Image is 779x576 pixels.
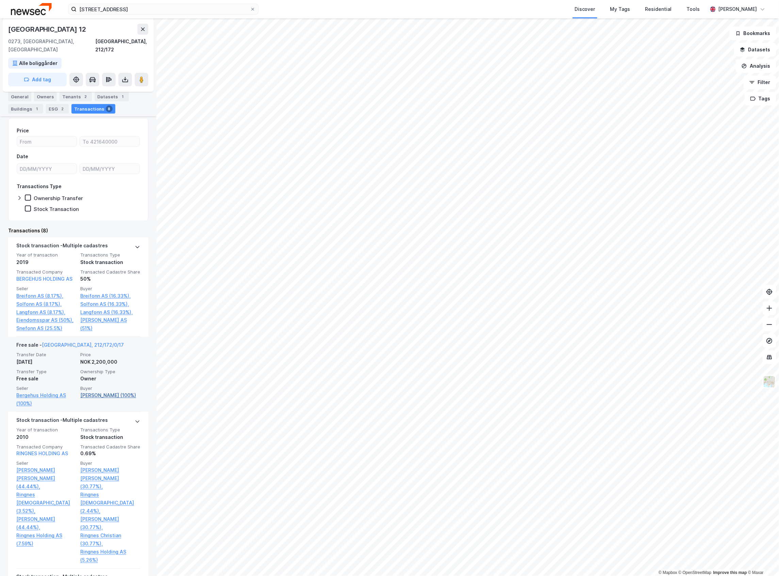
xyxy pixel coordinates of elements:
img: newsec-logo.f6e21ccffca1b3a03d2d.png [11,3,52,15]
a: [PERSON_NAME] [PERSON_NAME] (30.77%), [80,466,140,491]
div: General [8,92,31,101]
a: Improve this map [713,570,747,575]
div: Buildings [8,104,43,114]
div: Transactions (8) [8,227,148,235]
span: Transacted Cadastre Share [80,269,140,275]
div: 1 [119,93,126,100]
div: Owners [34,92,57,101]
span: Transacted Company [16,269,76,275]
button: Tags [745,92,776,105]
div: 50% [80,275,140,283]
div: [PERSON_NAME] [718,5,757,13]
a: Ringnes [DEMOGRAPHIC_DATA] (3.52%), [16,491,76,515]
div: Stock transaction [80,258,140,266]
div: NOK 2,200,000 [80,358,140,366]
div: Owner [80,375,140,383]
span: Year of transaction [16,427,76,433]
span: Year of transaction [16,252,76,258]
input: To 421640000 [80,136,139,147]
span: Seller [16,461,76,466]
div: 1 [34,105,40,112]
div: 2010 [16,433,76,441]
a: Snefonn AS (25.5%) [16,324,76,332]
a: Breifonn AS (8.17%), [16,292,76,300]
button: Add tag [8,73,67,86]
a: [PERSON_NAME] (100%) [80,391,140,399]
span: Seller [16,385,76,391]
span: Transacted Cadastre Share [80,444,140,450]
div: [GEOGRAPHIC_DATA] 12 [8,24,87,35]
iframe: Chat Widget [745,543,779,576]
div: 2 [82,93,89,100]
div: Tenants [60,92,92,101]
div: Ownership Transfer [34,195,83,201]
img: Z [763,375,776,388]
span: Transfer Type [16,369,76,375]
div: Price [17,127,29,135]
div: 0273, [GEOGRAPHIC_DATA], [GEOGRAPHIC_DATA] [8,37,95,54]
a: Ringnes Holding AS (5.26%) [80,548,140,564]
div: Transactions [71,104,115,114]
div: Tools [687,5,700,13]
a: Ringnes Holding AS (7.59%) [16,532,76,548]
a: [PERSON_NAME] [PERSON_NAME] (44.44%), [16,466,76,491]
a: Breifonn AS (16.33%), [80,292,140,300]
div: 0.69% [80,450,140,458]
a: BERGEHUS HOLDING AS [16,276,72,282]
div: Discover [575,5,595,13]
a: Langfonn AS (16.33%), [80,308,140,316]
div: ESG [46,104,69,114]
a: Mapbox [659,570,677,575]
div: Stock Transaction [34,206,79,212]
div: Date [17,152,28,161]
div: Datasets [95,92,129,101]
div: [GEOGRAPHIC_DATA], 212/172 [95,37,148,54]
span: Buyer [80,385,140,391]
a: [GEOGRAPHIC_DATA], 212/172/0/17 [42,342,124,348]
button: Filter [744,76,776,89]
a: [PERSON_NAME] (44.44%), [16,515,76,532]
a: Langfonn AS (8.17%), [16,308,76,316]
div: [DATE] [16,358,76,366]
div: Free sale - [16,341,124,352]
div: Transactions Type [17,182,62,191]
button: Analysis [736,59,776,73]
a: [PERSON_NAME] AS (51%) [80,316,140,332]
a: Ringnes [DEMOGRAPHIC_DATA] (2.44%), [80,491,140,515]
div: Free sale [16,375,76,383]
div: Kontrollprogram for chat [745,543,779,576]
div: 2019 [16,258,76,266]
a: Solfonn AS (8.17%), [16,300,76,308]
input: Search by address, cadastre, landlords, tenants or people [77,4,250,14]
a: Eiendomsspar AS (50%), [16,316,76,324]
input: DD/MM/YYYY [80,164,139,174]
span: Transfer Date [16,352,76,358]
div: 8 [106,105,113,112]
span: Buyer [80,461,140,466]
span: Transactions Type [80,427,140,433]
div: Stock transaction - Multiple cadastres [16,416,108,427]
span: Seller [16,286,76,292]
span: Transactions Type [80,252,140,258]
div: Alle boliggårder [19,59,57,67]
span: Price [80,352,140,358]
a: OpenStreetMap [679,570,712,575]
input: From [17,136,77,147]
a: RINGNES HOLDING AS [16,451,68,457]
a: Bergehus Holding AS (100%) [16,391,76,408]
div: Stock transaction - Multiple cadastres [16,242,108,252]
div: 2 [59,105,66,112]
span: Buyer [80,286,140,292]
span: Ownership Type [80,369,140,375]
a: Solfonn AS (16.33%), [80,300,140,308]
button: Datasets [734,43,776,56]
div: Residential [645,5,672,13]
a: Ringnes Christian (30.77%), [80,532,140,548]
span: Transacted Company [16,444,76,450]
div: Stock transaction [80,433,140,441]
a: [PERSON_NAME] (30.77%), [80,515,140,532]
button: Bookmarks [730,27,776,40]
input: DD/MM/YYYY [17,164,77,174]
div: My Tags [610,5,630,13]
